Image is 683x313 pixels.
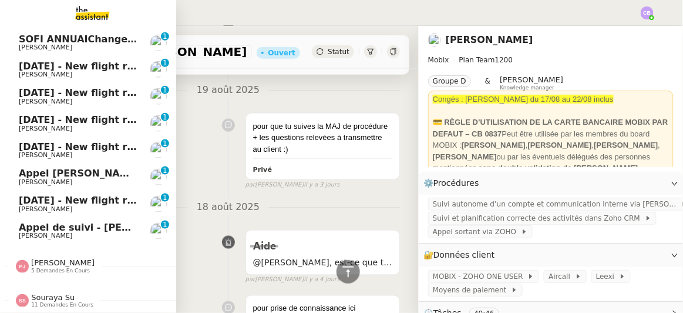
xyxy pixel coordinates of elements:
[423,248,500,262] span: 🔐
[495,56,513,64] span: 1200
[419,244,683,267] div: 🔐Données client
[433,118,668,138] strong: 💳 RÈGLE D’UTILISATION DE LA CARTE BANCAIRE MOBIX PAR DEFAUT – CB 0837
[19,61,261,72] span: [DATE] - New flight request - [PERSON_NAME]
[19,87,261,98] span: [DATE] - New flight request - [PERSON_NAME]
[19,71,72,78] span: [PERSON_NAME]
[150,142,167,158] img: users%2FC9SBsJ0duuaSgpQFj5LgoEX8n0o2%2Favatar%2Fec9d51b8-9413-4189-adfb-7be4d8c96a3c
[19,205,72,213] span: [PERSON_NAME]
[459,56,495,64] span: Plan Team
[150,169,167,185] img: users%2FW4OQjB9BRtYK2an7yusO0WsYLsD3%2Favatar%2F28027066-518b-424c-8476-65f2e549ac29
[245,275,255,285] span: par
[304,180,339,190] span: il y a 3 jours
[423,177,485,190] span: ⚙️
[161,86,169,94] nz-badge-sup: 1
[163,221,167,231] p: 1
[428,34,441,46] img: users%2FW4OQjB9BRtYK2an7yusO0WsYLsD3%2Favatar%2F28027066-518b-424c-8476-65f2e549ac29
[433,178,479,188] span: Procédures
[245,180,255,190] span: par
[19,151,72,159] span: [PERSON_NAME]
[19,114,274,125] span: [DATE] - New flight request - Saleema Moumene
[161,32,169,41] nz-badge-sup: 1
[19,98,72,105] span: [PERSON_NAME]
[500,75,563,84] span: [PERSON_NAME]
[150,115,167,132] img: users%2FC9SBsJ0duuaSgpQFj5LgoEX8n0o2%2Favatar%2Fec9d51b8-9413-4189-adfb-7be4d8c96a3c
[479,164,638,172] strong: sans double validation de [PERSON_NAME]
[500,75,563,91] app-user-label: Knowledge manager
[150,196,167,212] img: users%2FC9SBsJ0duuaSgpQFj5LgoEX8n0o2%2Favatar%2Fec9d51b8-9413-4189-adfb-7be4d8c96a3c
[187,82,269,98] span: 19 août 2025
[161,139,169,148] nz-badge-sup: 1
[433,284,511,296] span: Moyens de paiement
[163,86,167,96] p: 1
[433,95,614,104] span: Congés : [PERSON_NAME] du 17/08 au 22/08 inclus
[187,199,269,215] span: 18 août 2025
[433,250,495,259] span: Données client
[31,268,90,274] span: 5 demandes en cours
[433,152,497,161] strong: [PERSON_NAME]
[19,34,370,45] span: SOFI ANNUAIChangement de numéro de SIRET 908 957 202 00017
[433,226,521,238] span: Appel sortant via ZOHO
[462,141,526,149] strong: [PERSON_NAME]
[150,88,167,105] img: users%2FC9SBsJ0duuaSgpQFj5LgoEX8n0o2%2Favatar%2Fec9d51b8-9413-4189-adfb-7be4d8c96a3c
[161,167,169,175] nz-badge-sup: 1
[19,222,191,233] span: Appel de suivi - [PERSON_NAME]
[253,257,392,270] span: @[PERSON_NAME], est-ce que tu peux regarder mon commentaire et me dire ce que tu en penses ?
[19,168,140,179] span: Appel [PERSON_NAME]
[245,180,340,190] small: [PERSON_NAME]
[253,166,272,174] b: Privé
[31,293,75,302] span: Souraya Su
[328,48,349,56] span: Statut
[163,32,167,43] p: 1
[19,232,72,239] span: [PERSON_NAME]
[19,125,72,132] span: [PERSON_NAME]
[253,121,392,155] div: pour que tu suives la MAJ de procédure + les questions relevées à transmettre au client :)
[163,194,167,204] p: 1
[161,59,169,67] nz-badge-sup: 1
[163,167,167,177] p: 1
[16,294,29,307] img: svg
[485,75,490,91] span: &
[19,141,261,152] span: [DATE] - New flight request - [PERSON_NAME]
[419,172,683,195] div: ⚙️Procédures
[150,223,167,239] img: users%2FW4OQjB9BRtYK2an7yusO0WsYLsD3%2Favatar%2F28027066-518b-424c-8476-65f2e549ac29
[428,56,449,64] span: Mobix
[528,141,592,149] strong: [PERSON_NAME]
[19,44,72,51] span: [PERSON_NAME]
[163,113,167,124] p: 1
[31,258,95,267] span: [PERSON_NAME]
[19,178,72,186] span: [PERSON_NAME]
[161,113,169,121] nz-badge-sup: 1
[433,212,645,224] span: Suivi et planification correcte des activités dans Zoho CRM
[500,85,554,91] span: Knowledge manager
[161,194,169,202] nz-badge-sup: 1
[549,271,574,282] span: Aircall
[150,35,167,51] img: users%2FOE2BL27lojfCYGuOoWrMHXbEYZu1%2Favatar%2Facd2c936-88e1-4f04-be8f-0eb7787b763a
[163,59,167,69] p: 1
[253,242,276,252] span: Aide
[268,49,295,56] div: Ouvert
[433,116,669,174] div: Peut être utilisée par les membres du board MOBIX : , , , ou par les éventuels délégués des perso...
[245,275,340,285] small: [PERSON_NAME]
[304,275,339,285] span: il y a 4 jours
[31,302,93,308] span: 11 demandes en cours
[446,34,533,45] a: [PERSON_NAME]
[433,198,681,210] span: Suivi autonome d’un compte et communication interne via [PERSON_NAME]
[19,195,261,206] span: [DATE] - New flight request - [PERSON_NAME]
[641,6,654,19] img: svg
[150,61,167,78] img: users%2FC9SBsJ0duuaSgpQFj5LgoEX8n0o2%2Favatar%2Fec9d51b8-9413-4189-adfb-7be4d8c96a3c
[161,221,169,229] nz-badge-sup: 1
[16,260,29,273] img: svg
[163,139,167,150] p: 1
[428,75,471,87] nz-tag: Groupe D
[433,271,527,282] span: MOBIX - ZOHO ONE USER
[596,271,619,282] span: Leexi
[594,141,658,149] strong: [PERSON_NAME]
